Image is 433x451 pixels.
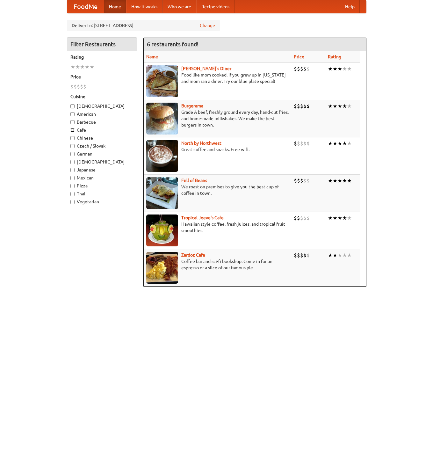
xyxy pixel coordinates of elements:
[85,63,90,70] li: ★
[333,103,337,110] li: ★
[146,109,289,128] p: Grade A beef, freshly ground every day, hand-cut fries, and home-made milkshakes. We make the bes...
[104,0,126,13] a: Home
[328,215,333,222] li: ★
[70,127,134,133] label: Cafe
[340,0,360,13] a: Help
[303,252,307,259] li: $
[126,0,162,13] a: How it works
[80,63,85,70] li: ★
[300,103,303,110] li: $
[337,215,342,222] li: ★
[70,93,134,100] h5: Cuisine
[294,54,304,59] a: Price
[294,103,297,110] li: $
[300,65,303,72] li: $
[307,65,310,72] li: $
[307,103,310,110] li: $
[70,111,134,117] label: American
[328,177,333,184] li: ★
[307,252,310,259] li: $
[70,143,134,149] label: Czech / Slovak
[74,83,77,90] li: $
[70,199,134,205] label: Vegetarian
[294,215,297,222] li: $
[303,103,307,110] li: $
[328,103,333,110] li: ★
[333,177,337,184] li: ★
[77,83,80,90] li: $
[70,144,75,148] input: Czech / Slovak
[70,112,75,116] input: American
[70,183,134,189] label: Pizza
[297,177,300,184] li: $
[333,65,337,72] li: ★
[181,252,205,258] a: Zardoz Cafe
[337,177,342,184] li: ★
[70,184,75,188] input: Pizza
[146,177,178,209] img: beans.jpg
[337,65,342,72] li: ★
[297,215,300,222] li: $
[70,83,74,90] li: $
[181,215,224,220] a: Tropical Jeeve's Cafe
[328,252,333,259] li: ★
[200,22,215,29] a: Change
[300,252,303,259] li: $
[146,215,178,246] img: jeeves.jpg
[146,65,178,97] img: sallys.jpg
[328,54,341,59] a: Rating
[297,140,300,147] li: $
[347,177,352,184] li: ★
[70,175,134,181] label: Mexican
[146,221,289,234] p: Hawaiian style coffee, fresh juices, and tropical fruit smoothies.
[337,252,342,259] li: ★
[146,258,289,271] p: Coffee bar and sci-fi bookshop. Come in for an espresso or a slice of our famous pie.
[342,103,347,110] li: ★
[303,177,307,184] li: $
[70,135,134,141] label: Chinese
[70,168,75,172] input: Japanese
[67,20,220,31] div: Deliver to: [STREET_ADDRESS]
[181,66,231,71] a: [PERSON_NAME]'s Diner
[347,103,352,110] li: ★
[146,103,178,135] img: burgerama.jpg
[147,41,198,47] ng-pluralize: 6 restaurants found!
[70,136,75,140] input: Chinese
[70,128,75,132] input: Cafe
[70,152,75,156] input: German
[181,141,221,146] a: North by Northwest
[347,140,352,147] li: ★
[342,140,347,147] li: ★
[337,103,342,110] li: ★
[294,177,297,184] li: $
[342,177,347,184] li: ★
[70,159,134,165] label: [DEMOGRAPHIC_DATA]
[333,140,337,147] li: ★
[307,177,310,184] li: $
[347,65,352,72] li: ★
[181,103,203,108] a: Burgerama
[342,65,347,72] li: ★
[70,63,75,70] li: ★
[307,215,310,222] li: $
[146,54,158,59] a: Name
[162,0,196,13] a: Who we are
[70,103,134,109] label: [DEMOGRAPHIC_DATA]
[67,0,104,13] a: FoodMe
[75,63,80,70] li: ★
[70,119,134,125] label: Barbecue
[146,184,289,196] p: We roast on premises to give you the best cup of coffee in town.
[83,83,86,90] li: $
[337,140,342,147] li: ★
[196,0,235,13] a: Recipe videos
[70,151,134,157] label: German
[342,252,347,259] li: ★
[70,200,75,204] input: Vegetarian
[70,167,134,173] label: Japanese
[90,63,94,70] li: ★
[146,146,289,153] p: Great coffee and snacks. Free wifi.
